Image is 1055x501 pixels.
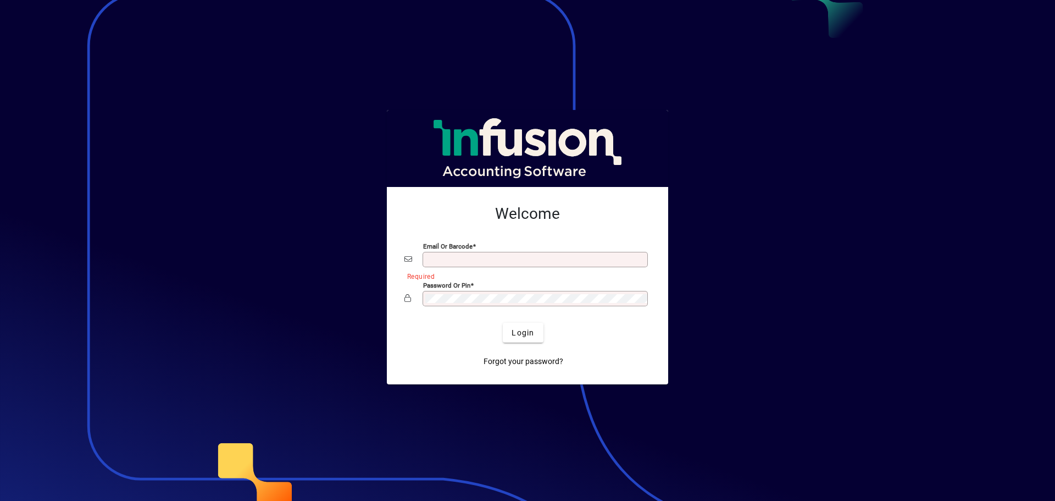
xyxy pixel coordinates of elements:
[503,323,543,343] button: Login
[423,282,470,289] mat-label: Password or Pin
[479,351,568,371] a: Forgot your password?
[407,270,642,282] mat-error: Required
[423,243,473,250] mat-label: Email or Barcode
[512,327,534,339] span: Login
[404,205,651,223] h2: Welcome
[484,356,563,367] span: Forgot your password?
